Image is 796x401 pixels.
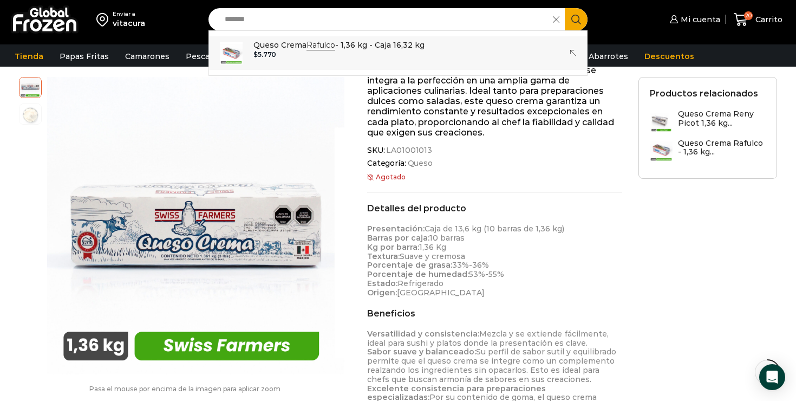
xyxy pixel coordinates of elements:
[367,347,476,357] strong: Sabor suave y balanceado:
[650,109,766,133] a: Queso Crema Reny Picot 1,36 kg...
[367,242,419,252] strong: Kg por barra:
[9,46,49,67] a: Tienda
[180,46,273,67] a: Pescados y Mariscos
[744,11,753,20] span: 20
[96,10,113,29] img: address-field-icon.svg
[678,139,766,157] h3: Queso Crema Rafulco - 1,36 kg...
[367,288,397,297] strong: Origen:
[639,46,700,67] a: Descuentos
[759,364,785,390] div: Open Intercom Messenger
[367,269,469,279] strong: Porcentaje de humedad:
[367,173,622,181] p: Agotado
[367,329,479,339] strong: Versatilidad y consistencia:
[678,14,720,25] span: Mi cuenta
[565,8,588,31] button: Search button
[367,279,397,288] strong: Estado:
[209,36,587,70] a: Queso CremaRafulco- 1,36 kg - Caja 16,32 kg $5.770
[113,10,145,18] div: Enviar a
[583,46,634,67] a: Abarrotes
[19,104,41,126] span: queso crema 2
[384,146,432,155] span: LA01001013
[19,385,351,393] p: Pasa el mouse por encima de la imagen para aplicar zoom
[678,109,766,128] h3: Queso Crema Reny Picot 1,36 kg...
[367,224,425,234] strong: Presentación:
[120,46,175,67] a: Camarones
[650,139,766,162] a: Queso Crema Rafulco - 1,36 kg...
[667,9,720,30] a: Mi cuenta
[367,260,452,270] strong: Porcentaje de grasa:
[253,39,425,51] p: Queso Crema - 1,36 kg - Caja 16,32 kg
[731,7,785,33] a: 20 Carrito
[253,50,276,59] bdi: 5.770
[367,233,429,243] strong: Barras por caja:
[367,159,622,168] span: Categoría:
[367,146,622,155] span: SKU:
[367,224,622,297] p: Caja de 13,6 kg (10 barras de 1,36 kg) 10 barras 1,36 Kg Suave y cremosa 33%-36% 53%-55% Refriger...
[367,308,622,319] h2: Beneficios
[650,88,758,99] h2: Productos relacionados
[253,50,258,59] span: $
[406,159,433,168] a: Queso
[19,76,41,98] span: swiss-farmers
[367,203,622,214] h2: Detalles del producto
[113,18,145,29] div: vitacura
[306,40,335,50] strong: Rafulco
[367,251,400,261] strong: Textura:
[54,46,114,67] a: Papas Fritas
[753,14,782,25] span: Carrito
